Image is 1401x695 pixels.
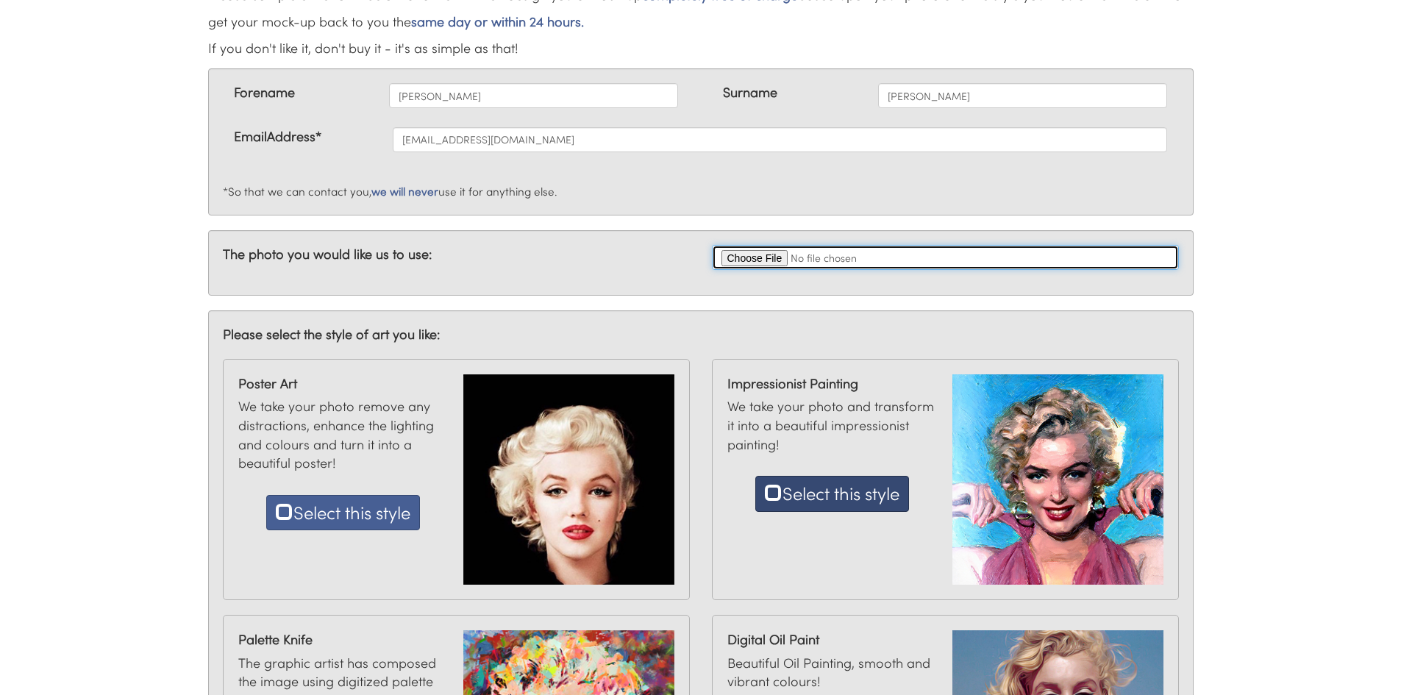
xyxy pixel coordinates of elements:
[223,184,557,199] small: *So that we can contact you, use it for anything else.
[723,83,777,102] label: Surname
[727,630,938,649] strong: Digital Oil Paint
[755,476,909,511] button: Select this style
[238,630,449,649] strong: Palette Knife
[952,374,1163,585] img: mono canvas
[238,374,449,393] strong: Poster Art
[727,374,938,393] strong: Impressionist Painting
[463,374,674,585] img: mono canvas
[223,245,432,263] strong: The photo you would like us to use:
[266,495,420,530] button: Select this style
[411,13,584,30] em: same day or within 24 hours.
[234,127,321,146] label: EmailAddress*
[371,184,438,199] em: we will never
[223,325,440,343] strong: Please select the style of art you like:
[231,367,457,538] div: We take your photo remove any distractions, enhance the lighting and colours and turn it into a b...
[234,83,295,102] label: Forename
[720,367,946,519] div: We take your photo and transform it into a beautiful impressionist painting!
